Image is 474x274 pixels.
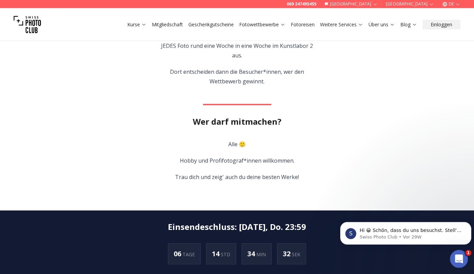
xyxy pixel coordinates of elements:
[247,249,256,258] span: 34
[168,221,306,232] h2: Einsendeschluss : [DATE], Do. 23:59
[159,67,315,86] p: Dort entscheiden dann die Besucher*innen, wer den Wettbewerb gewinnt.
[125,20,149,29] button: Kurse
[14,11,41,38] img: Swiss photo club
[183,251,195,258] span: TAGE
[159,31,315,60] p: Lade jetzt deine besten Fotos hoch. Wir drucken & stellen JEDES Foto rund eine Woche in eine Woch...
[256,251,266,258] span: MIN
[149,20,186,29] button: Mitgliedschaft
[450,250,468,268] iframe: Intercom live chat
[288,20,317,29] button: Fotoreisen
[212,249,221,258] span: 14
[239,21,285,28] a: Fotowettbewerbe
[465,250,472,256] span: 1
[320,21,363,28] a: Weitere Services
[175,139,299,149] p: Alle 🙂
[337,208,474,256] iframe: Intercom notifications Nachricht
[175,156,299,165] p: Hobby und Profifotograf*innen willkommen.
[317,20,366,29] button: Weitere Services
[369,21,395,28] a: Über uns
[422,20,460,29] button: Einloggen
[291,21,315,28] a: Fotoreisen
[236,20,288,29] button: Fotowettbewerbe
[366,20,398,29] button: Über uns
[152,21,183,28] a: Mitgliedschaft
[174,249,183,258] span: 06
[283,249,292,258] span: 32
[400,21,417,28] a: Blog
[287,1,316,7] a: 069 247495455
[193,116,282,127] h2: Wer darf mitmachen?
[221,251,230,258] span: STD
[292,251,300,258] span: SEK
[188,21,234,28] a: Geschenkgutscheine
[186,20,236,29] button: Geschenkgutscheine
[127,21,146,28] a: Kurse
[398,20,420,29] button: Blog
[175,172,299,182] p: Trau dich und zeig' auch du deine besten Werke!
